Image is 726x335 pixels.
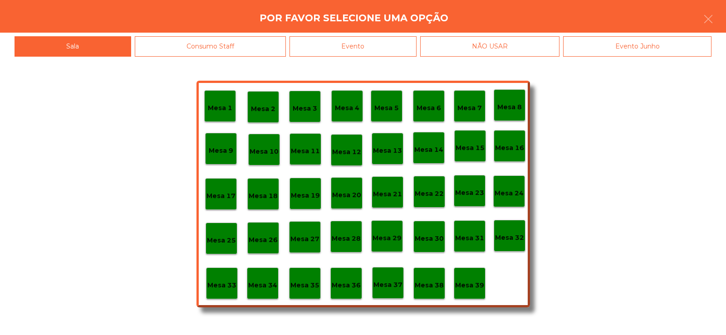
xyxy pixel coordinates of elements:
p: Mesa 30 [415,233,444,244]
p: Mesa 28 [332,233,361,244]
p: Mesa 13 [373,146,402,156]
p: Mesa 21 [373,189,402,199]
p: Mesa 6 [417,103,441,113]
p: Mesa 19 [291,190,320,201]
p: Mesa 38 [415,280,444,291]
p: Mesa 20 [332,190,361,200]
p: Mesa 24 [495,188,524,199]
p: Mesa 9 [209,146,233,156]
div: Consumo Staff [135,36,286,57]
p: Mesa 3 [293,103,317,114]
p: Mesa 29 [373,233,402,243]
p: Mesa 35 [290,280,319,291]
p: Mesa 14 [414,145,443,155]
p: Mesa 31 [455,233,484,243]
p: Mesa 32 [495,233,524,243]
p: Mesa 7 [457,103,482,113]
p: Mesa 34 [248,280,277,291]
p: Mesa 22 [415,189,444,199]
p: Mesa 4 [335,103,359,113]
p: Mesa 37 [373,280,402,290]
p: Mesa 17 [206,191,235,201]
div: Evento Junho [563,36,711,57]
p: Mesa 23 [455,188,484,198]
p: Mesa 1 [208,103,232,113]
h4: Por favor selecione uma opção [260,11,448,25]
p: Mesa 27 [290,234,319,244]
p: Mesa 26 [249,235,278,245]
p: Mesa 36 [332,280,361,291]
p: Mesa 39 [455,280,484,291]
div: Sala [15,36,131,57]
p: Mesa 2 [251,104,275,114]
p: Mesa 11 [291,146,320,156]
div: Evento [289,36,417,57]
p: Mesa 12 [332,147,361,157]
p: Mesa 25 [207,235,236,246]
p: Mesa 33 [207,280,236,291]
p: Mesa 8 [497,102,522,112]
p: Mesa 16 [495,143,524,153]
p: Mesa 10 [250,146,279,157]
p: Mesa 5 [374,103,399,113]
p: Mesa 18 [249,191,278,201]
p: Mesa 15 [456,143,485,153]
div: NÃO USAR [420,36,560,57]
